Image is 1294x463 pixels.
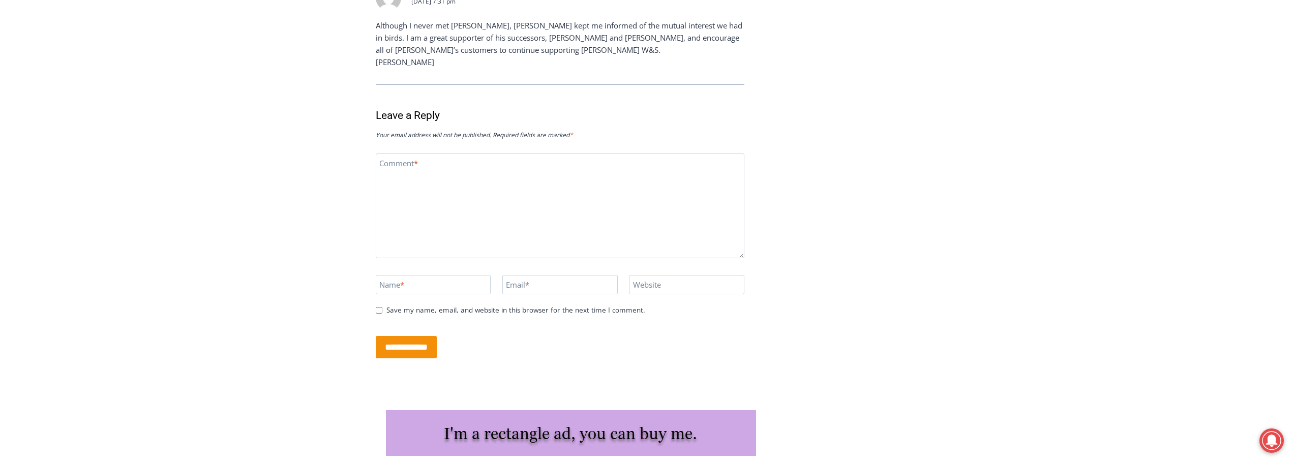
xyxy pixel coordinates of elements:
div: No Generators on Trucks so No Noise or Pollution [67,18,251,28]
h4: Book [PERSON_NAME]'s Good Humor for Your Event [310,11,354,39]
span: Open Tues. - Sun. [PHONE_NUMBER] [3,105,100,143]
label: Email [506,280,529,293]
input: Name [376,275,491,294]
h3: Leave a Reply [376,108,744,124]
input: Email [502,275,618,294]
label: Name [379,280,404,293]
label: Save my name, email, and website in this browser for the next time I comment. [382,306,645,315]
span: Your email address will not be published. [376,131,491,139]
a: Open Tues. - Sun. [PHONE_NUMBER] [1,102,102,127]
span: Required fields are marked [493,131,573,139]
img: I'm a rectangle ad, you can buy me [386,410,756,456]
input: Website [629,275,744,294]
div: "I learned about the history of a place I’d honestly never considered even as a resident of [GEOG... [257,1,480,99]
p: Although I never met [PERSON_NAME], [PERSON_NAME] kept me informed of the mutual interest we had ... [376,19,744,68]
a: Intern @ [DOMAIN_NAME] [245,99,493,127]
a: Book [PERSON_NAME]'s Good Humor for Your Event [302,3,367,46]
div: Located at [STREET_ADDRESS][PERSON_NAME] [104,64,144,121]
label: Comment [379,159,418,172]
label: Website [633,280,661,293]
span: Intern @ [DOMAIN_NAME] [266,101,471,124]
